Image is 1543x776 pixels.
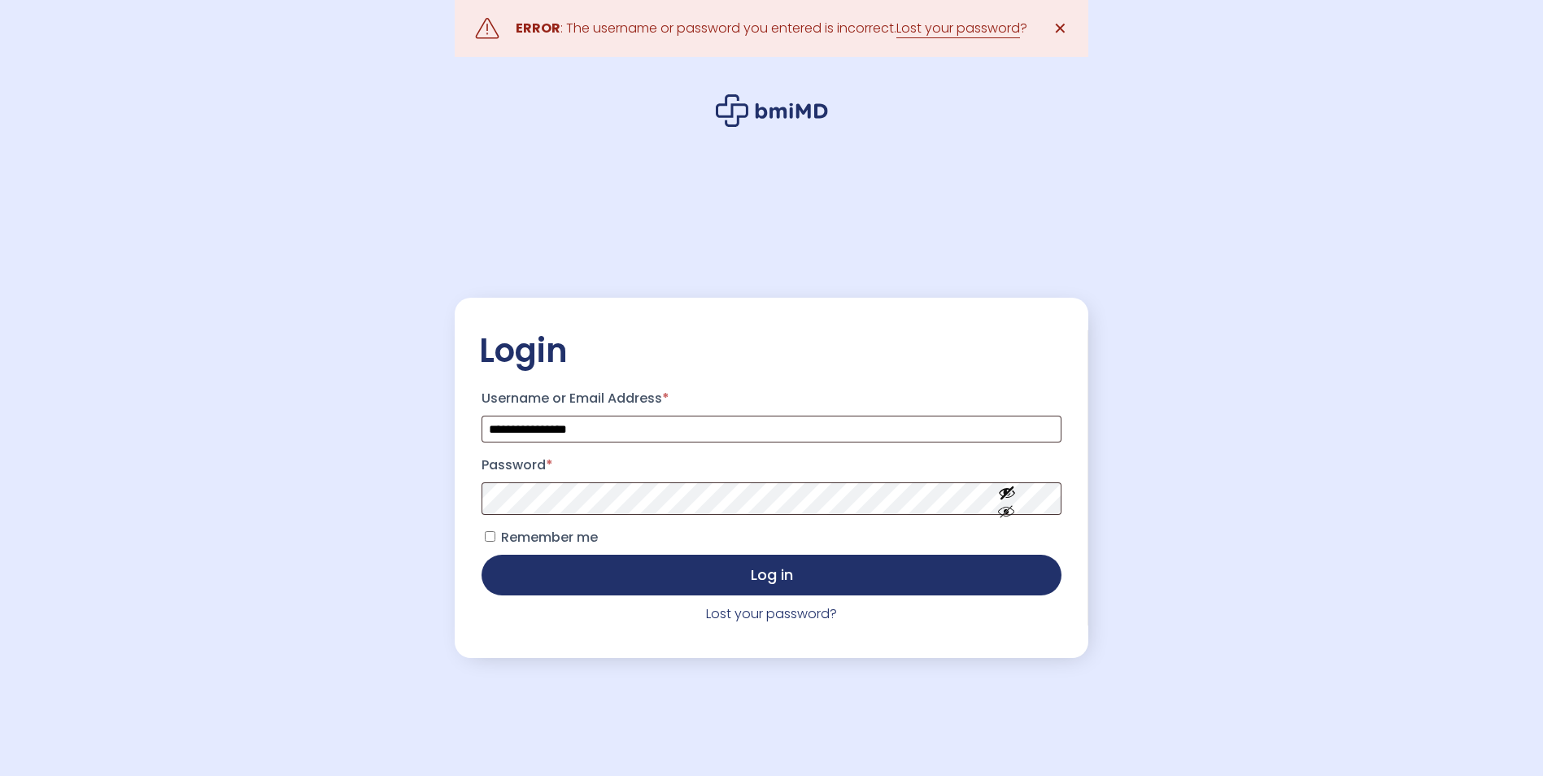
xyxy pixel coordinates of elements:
label: Password [482,452,1061,478]
h2: Login [479,330,1064,371]
span: ✕ [1053,17,1067,40]
a: Lost your password [896,19,1020,38]
button: Show password [961,471,1053,527]
label: Username or Email Address [482,386,1061,412]
div: : The username or password you entered is incorrect. ? [516,17,1027,40]
a: ✕ [1044,12,1076,45]
input: Remember me [485,531,495,542]
button: Log in [482,555,1061,595]
strong: ERROR [516,19,560,37]
a: Lost your password? [706,604,837,623]
span: Remember me [501,528,598,547]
